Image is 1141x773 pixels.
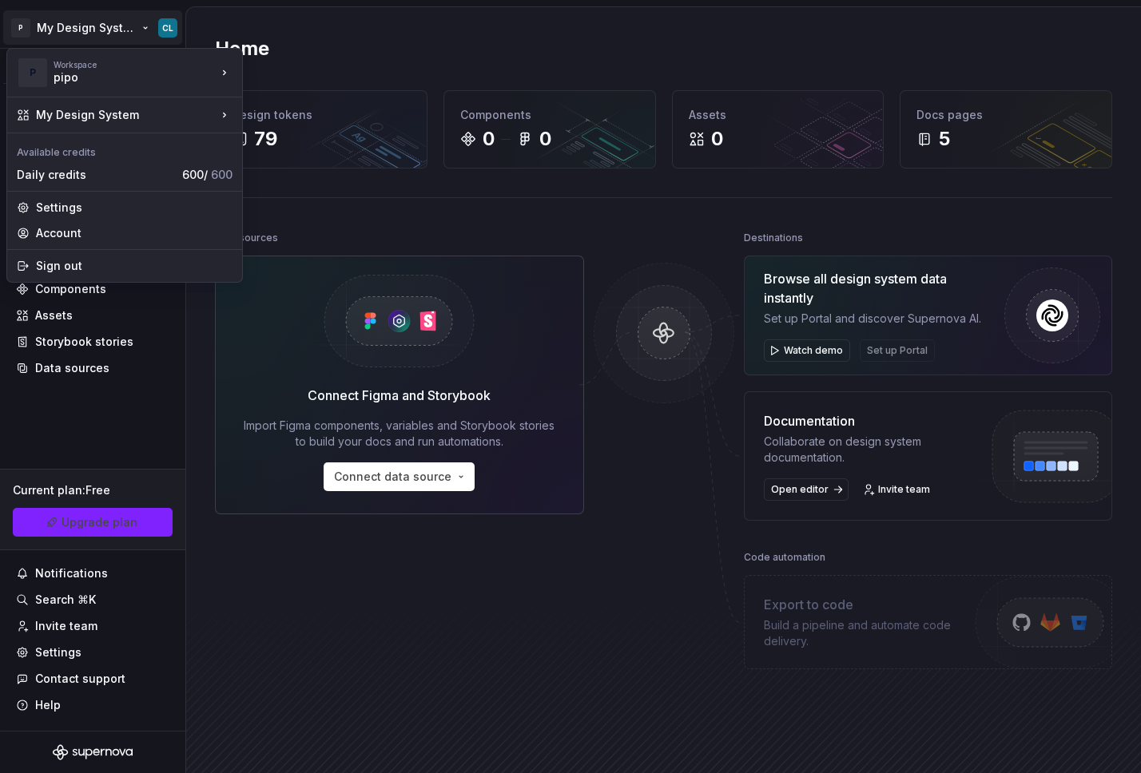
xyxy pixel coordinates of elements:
div: Workspace [54,60,217,69]
span: 600 [211,168,233,181]
div: My Design System [36,107,217,123]
div: Settings [36,200,233,216]
div: Available credits [10,137,239,162]
div: P [18,58,47,87]
span: 600 / [182,168,233,181]
div: pipo [54,69,189,85]
div: Daily credits [17,167,176,183]
div: Sign out [36,258,233,274]
div: Account [36,225,233,241]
